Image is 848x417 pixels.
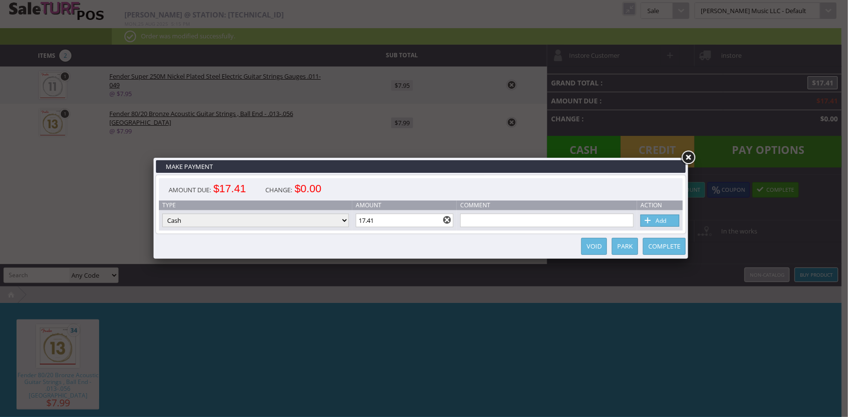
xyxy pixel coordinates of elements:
[159,178,256,200] div: Amount Due:
[460,201,490,209] span: Comment
[679,149,697,167] a: Close
[156,160,686,173] h3: Make Payment
[256,178,331,200] div: Change:
[213,184,246,193] span: $17.41
[612,238,638,255] a: Park
[643,238,686,255] a: Complete
[637,200,683,210] td: Action
[640,215,679,227] a: Add
[352,200,457,210] td: Amount
[159,200,352,210] td: Type
[294,184,321,193] span: $0.00
[581,238,607,255] a: Void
